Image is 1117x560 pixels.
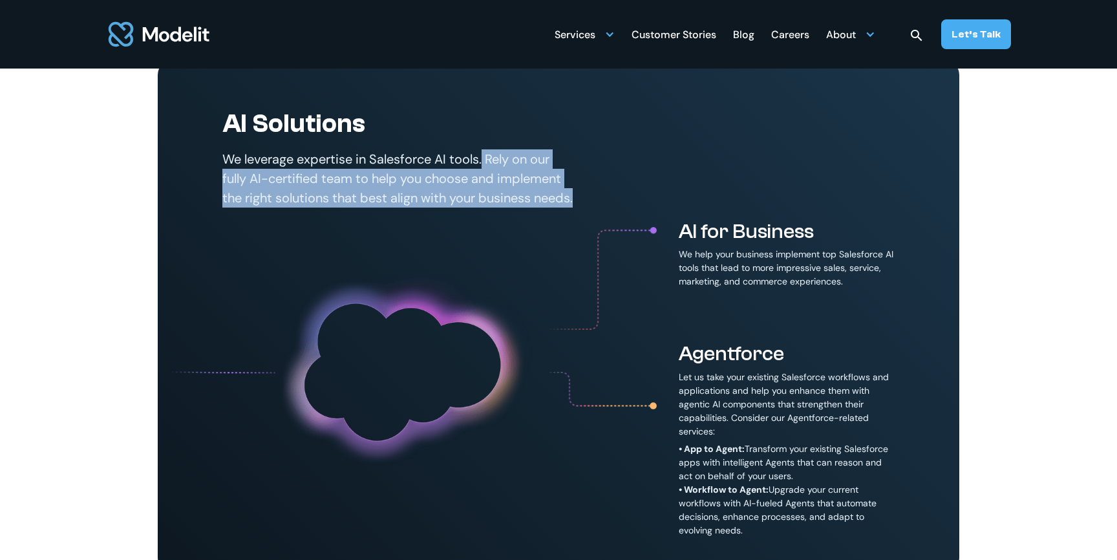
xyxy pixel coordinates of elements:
[952,27,1001,41] div: Let’s Talk
[106,14,212,54] a: home
[733,21,754,47] a: Blog
[555,23,595,48] div: Services
[771,21,809,47] a: Careers
[679,248,895,288] p: We help your business implement top Salesforce AI tools that lead to more impressive sales, servi...
[679,443,745,455] strong: • App to Agent:
[168,274,540,470] img: AI solutions cloud
[679,484,769,495] strong: • Workflow to Agent:
[941,19,1011,49] a: Let’s Talk
[733,23,754,48] div: Blog
[632,23,716,48] div: Customer Stories
[826,21,875,47] div: About
[679,341,895,366] h3: Agentforce
[222,108,575,139] h2: AI Solutions
[106,14,212,54] img: modelit logo
[679,371,895,438] p: Let us take your existing Salesforce workflows and applications and help you enhance them with ag...
[679,219,895,244] h3: AI for Business
[632,21,716,47] a: Customer Stories
[771,23,809,48] div: Careers
[555,21,615,47] div: Services
[222,149,575,208] p: We leverage expertise in Salesforce AI tools. Rely on our fully AI-certified team to help you cho...
[679,442,895,537] p: Transform your existing Salesforce apps with intelligent Agents that can reason and act on behalf...
[826,23,856,48] div: About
